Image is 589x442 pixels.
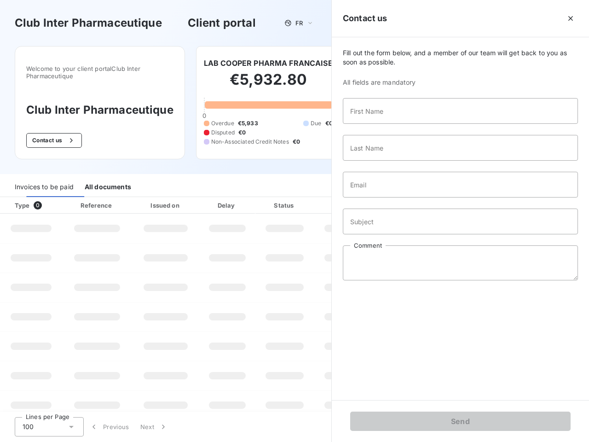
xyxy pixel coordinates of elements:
[23,422,34,431] span: 100
[202,112,206,119] span: 0
[238,128,246,137] span: €0
[26,65,173,80] span: Welcome to your client portal Club Inter Pharmaceutique
[325,119,333,128] span: €0
[316,201,375,210] div: Amount
[257,201,312,210] div: Status
[9,201,60,210] div: Type
[295,19,303,27] span: FR
[135,417,173,436] button: Next
[81,202,112,209] div: Reference
[211,119,234,128] span: Overdue
[134,201,197,210] div: Issued on
[204,58,333,69] h6: LAB COOPER PHARMA FRANCAISE
[26,133,82,148] button: Contact us
[343,135,578,161] input: placeholder
[211,128,235,137] span: Disputed
[343,12,387,25] h5: Contact us
[343,172,578,198] input: placeholder
[311,119,321,128] span: Due
[84,417,135,436] button: Previous
[201,201,254,210] div: Delay
[211,138,289,146] span: Non-Associated Credit Notes
[26,102,173,118] h3: Club Inter Pharmaceutique
[343,209,578,234] input: placeholder
[15,178,74,197] div: Invoices to be paid
[343,78,578,87] span: All fields are mandatory
[15,15,162,31] h3: Club Inter Pharmaceutique
[238,119,258,128] span: €5,933
[85,178,131,197] div: All documents
[350,412,571,431] button: Send
[343,48,578,67] span: Fill out the form below, and a member of our team will get back to you as soon as possible.
[34,201,42,209] span: 0
[188,15,256,31] h3: Client portal
[204,70,333,98] h2: €5,932.80
[343,98,578,124] input: placeholder
[293,138,300,146] span: €0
